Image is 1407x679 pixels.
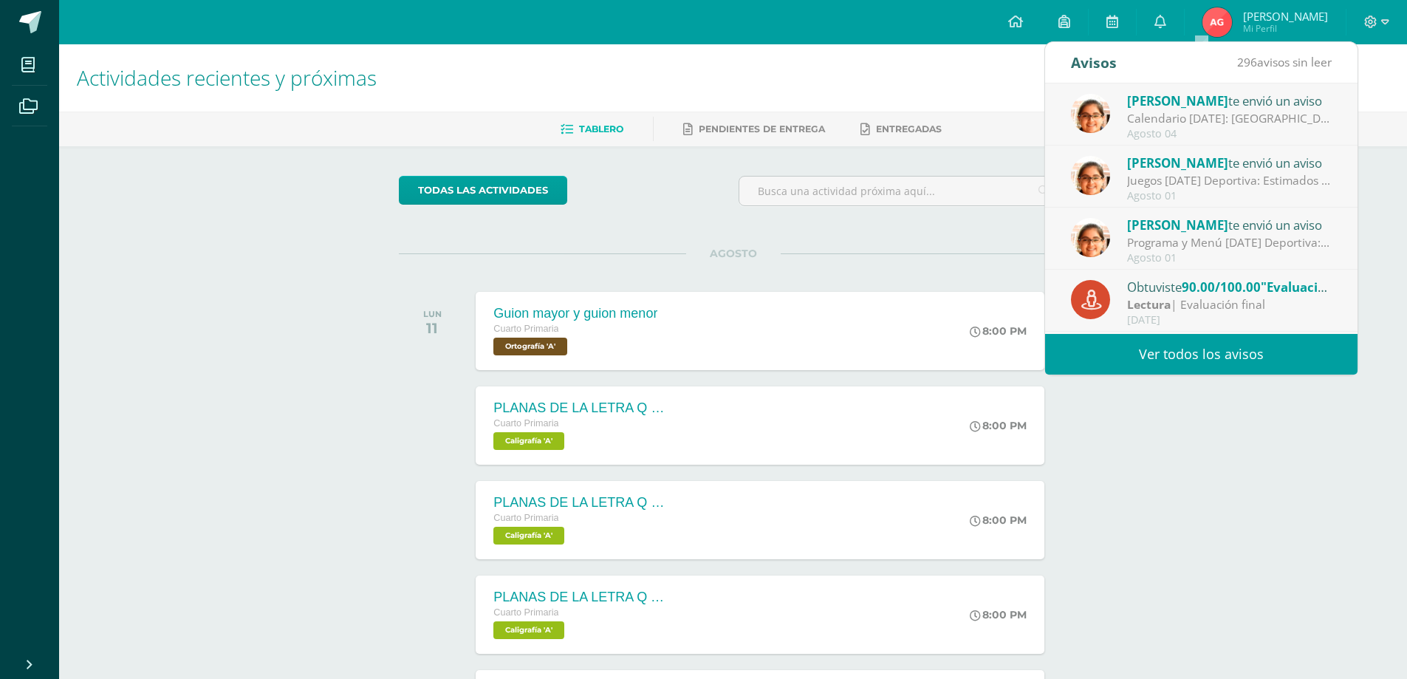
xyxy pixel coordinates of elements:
div: | Evaluación final [1127,296,1332,313]
div: 8:00 PM [970,419,1027,432]
a: Tablero [561,117,623,141]
div: Juegos Mañana Deportiva: Estimados Padres de Familia y Alumnos: tendremos varios juegos con premi... [1127,172,1332,189]
strong: Lectura [1127,296,1171,313]
div: te envió un aviso [1127,153,1332,172]
span: [PERSON_NAME] [1127,216,1228,233]
span: Ortografía 'A' [493,338,567,355]
img: fc85df90bfeed59e7900768220bd73e5.png [1071,218,1110,257]
div: Agosto 01 [1127,252,1332,265]
span: Cuarto Primaria [493,324,558,334]
div: PLANAS DE LA LETRA Q y q mayúscula y minúscula [493,400,671,416]
span: Caligrafía 'A' [493,621,564,639]
a: Entregadas [860,117,942,141]
a: Pendientes de entrega [683,117,825,141]
a: Ver todos los avisos [1045,334,1358,375]
div: [DATE] [1127,314,1332,327]
span: Pendientes de entrega [699,123,825,134]
div: Agosto 01 [1127,190,1332,202]
span: Cuarto Primaria [493,607,558,618]
span: Mi Perfil [1243,22,1328,35]
span: [PERSON_NAME] [1243,9,1328,24]
span: [PERSON_NAME] [1127,92,1228,109]
span: AGOSTO [686,247,781,260]
div: Guion mayor y guion menor [493,306,657,321]
div: 8:00 PM [970,608,1027,621]
span: Caligrafía 'A' [493,432,564,450]
span: Entregadas [876,123,942,134]
div: LUN [423,309,442,319]
span: Cuarto Primaria [493,418,558,429]
img: fc85df90bfeed59e7900768220bd73e5.png [1071,156,1110,195]
div: 8:00 PM [970,324,1027,338]
span: Caligrafía 'A' [493,527,564,545]
span: "Evaluación 3 bloque" [1261,279,1395,296]
span: Actividades recientes y próximas [77,64,377,92]
span: avisos sin leer [1237,54,1332,70]
img: d0283cf790d96519256ad28a7651b237.png [1202,7,1232,37]
div: te envió un aviso [1127,215,1332,234]
span: Tablero [579,123,623,134]
div: 8:00 PM [970,513,1027,527]
div: 11 [423,319,442,337]
img: fc85df90bfeed59e7900768220bd73e5.png [1071,94,1110,133]
div: Agosto 04 [1127,128,1332,140]
div: PLANAS DE LA LETRA Q y q mayúscula y minúscula [493,495,671,511]
span: 90.00/100.00 [1182,279,1261,296]
div: Programa y Menú Mañana Deportiva: Buenos días Padres de Familia y Alumnos: mandamos adjunto como ... [1127,234,1332,251]
span: 296 [1237,54,1257,70]
div: te envió un aviso [1127,91,1332,110]
div: Calendario Agosto 2025: Buenos días, enviamos adjunto el calendario de actividades de agosto. Cua... [1127,110,1332,127]
span: [PERSON_NAME] [1127,154,1228,171]
div: PLANAS DE LA LETRA Q Y q mayúscula y minúscula [493,590,671,605]
div: Obtuviste en [1127,277,1332,296]
div: Avisos [1071,42,1117,83]
a: todas las Actividades [399,176,567,205]
span: Cuarto Primaria [493,513,558,523]
input: Busca una actividad próxima aquí... [739,177,1067,205]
